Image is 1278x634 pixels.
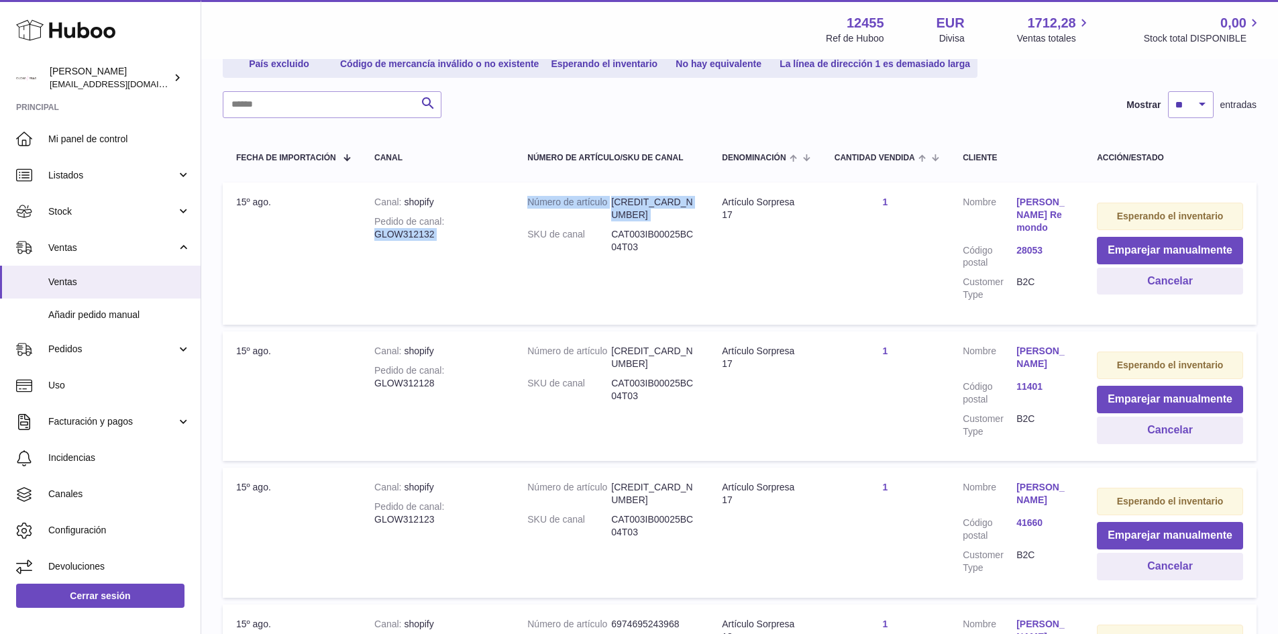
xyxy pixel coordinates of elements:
div: shopify [374,618,500,631]
span: Incidencias [48,452,191,464]
button: Emparejar manualmente [1097,386,1243,413]
dd: CAT003IB00025BC04T03 [611,513,695,539]
span: Stock [48,205,176,218]
dt: Número de artículo [527,481,611,507]
div: shopify [374,481,500,494]
dd: B2C [1016,276,1070,301]
span: Ventas [48,276,191,288]
dt: SKU de canal [527,228,611,254]
strong: Pedido de canal [374,365,444,376]
span: Pedidos [48,343,176,356]
div: Artículo Sorpresa 17 [722,481,808,507]
dt: Nombre [963,196,1016,237]
strong: 12455 [847,14,884,32]
span: Stock total DISPONIBLE [1144,32,1262,45]
dt: Código postal [963,380,1016,406]
button: Emparejar manualmente [1097,522,1243,549]
dt: SKU de canal [527,377,611,403]
dt: Customer Type [963,549,1016,574]
a: No hay equivalente [665,53,772,75]
div: Número de artículo/SKU de canal [527,154,695,162]
div: GLOW312123 [374,500,500,526]
dd: B2C [1016,549,1070,574]
dd: [CREDIT_CARD_NUMBER] [611,481,695,507]
span: Cantidad vendida [835,154,915,162]
dd: CAT003IB00025BC04T03 [611,377,695,403]
dd: 6974695243968 [611,618,695,631]
span: Configuración [48,524,191,537]
a: Esperando el inventario [546,53,662,75]
div: shopify [374,196,500,209]
dt: Customer Type [963,413,1016,438]
dt: Customer Type [963,276,1016,301]
div: GLOW312132 [374,215,500,241]
strong: Esperando el inventario [1117,211,1224,221]
dd: [CREDIT_CARD_NUMBER] [611,196,695,221]
div: Artículo Sorpresa 17 [722,345,808,370]
a: 41660 [1016,517,1070,529]
span: Listados [48,169,176,182]
button: Cancelar [1097,553,1243,580]
dt: Número de artículo [527,345,611,370]
strong: Canal [374,197,404,207]
td: 15º ago. [223,331,361,461]
span: Uso [48,379,191,392]
span: Denominación [722,154,786,162]
a: 11401 [1016,380,1070,393]
dt: Nombre [963,345,1016,374]
div: Ref de Huboo [826,32,884,45]
dd: [CREDIT_CARD_NUMBER] [611,345,695,370]
a: Cerrar sesión [16,584,184,608]
dt: Número de artículo [527,618,611,631]
strong: Canal [374,619,404,629]
span: Devoluciones [48,560,191,573]
div: shopify [374,345,500,358]
strong: Pedido de canal [374,501,444,512]
div: [PERSON_NAME] [50,65,170,91]
span: [EMAIL_ADDRESS][DOMAIN_NAME] [50,78,197,89]
td: 15º ago. [223,182,361,325]
a: [PERSON_NAME] [1016,345,1070,370]
dt: SKU de canal [527,513,611,539]
button: Cancelar [1097,417,1243,444]
strong: EUR [937,14,965,32]
dd: CAT003IB00025BC04T03 [611,228,695,254]
dt: Código postal [963,244,1016,270]
a: 1712,28 Ventas totales [1017,14,1091,45]
dd: B2C [1016,413,1070,438]
dt: Número de artículo [527,196,611,221]
button: Cancelar [1097,268,1243,295]
div: GLOW312128 [374,364,500,390]
span: Canales [48,488,191,500]
a: 1 [883,482,888,492]
a: 1 [883,197,888,207]
span: Ventas [48,242,176,254]
span: Mi panel de control [48,133,191,146]
a: La línea de dirección 1 es demasiado larga [775,53,975,75]
div: Cliente [963,154,1070,162]
strong: Esperando el inventario [1117,496,1224,507]
strong: Pedido de canal [374,216,444,227]
span: 0,00 [1220,14,1246,32]
strong: Canal [374,346,404,356]
dt: Código postal [963,517,1016,542]
div: Artículo Sorpresa 17 [722,196,808,221]
span: Fecha de importación [236,154,336,162]
td: 15º ago. [223,468,361,597]
a: Código de mercancía inválido o no existente [335,53,543,75]
a: 1 [883,619,888,629]
strong: Esperando el inventario [1117,360,1224,370]
div: Divisa [939,32,965,45]
a: 1 [883,346,888,356]
span: Ventas totales [1017,32,1091,45]
button: Emparejar manualmente [1097,237,1243,264]
a: 0,00 Stock total DISPONIBLE [1144,14,1262,45]
div: Acción/Estado [1097,154,1243,162]
a: País excluido [225,53,333,75]
span: Facturación y pagos [48,415,176,428]
a: [PERSON_NAME] Remondo [1016,196,1070,234]
strong: Canal [374,482,404,492]
a: [PERSON_NAME] [1016,481,1070,507]
span: 1712,28 [1027,14,1075,32]
div: Canal [374,154,500,162]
